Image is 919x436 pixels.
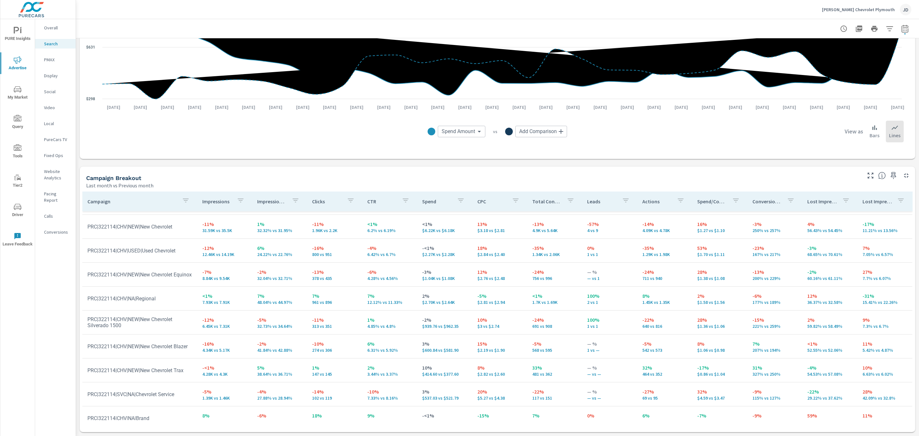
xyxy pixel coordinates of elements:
[807,252,852,257] p: 68.65% vs 70.61%
[257,228,302,233] p: 32.32% vs 31.95%
[532,220,577,228] p: -13%
[859,104,882,110] p: [DATE]
[312,348,357,353] p: 274 vs 306
[87,198,177,205] p: Campaign
[863,364,907,372] p: 10%
[532,228,577,233] p: 4.9K vs 5.64K
[427,104,449,110] p: [DATE]
[202,244,247,252] p: -12%
[532,244,577,252] p: -35%
[805,104,828,110] p: [DATE]
[312,300,357,305] p: 961 vs 896
[642,348,687,353] p: 542 vs 573
[900,4,911,15] div: JD
[899,22,911,35] button: Select Date Range
[35,39,76,49] div: Search
[807,300,852,305] p: 36.37% vs 32.58%
[642,340,687,348] p: -5%
[865,170,876,181] button: Make Fullscreen
[642,252,687,257] p: 1,285 vs 1,980
[832,104,855,110] p: [DATE]
[883,22,896,35] button: Apply Filters
[2,203,33,219] span: Driver
[422,348,467,353] p: $600.84 vs $581.90
[257,324,302,329] p: 32.73% vs 34.64%
[532,292,577,300] p: <1%
[257,348,302,353] p: 41.84% vs 42.88%
[532,268,577,276] p: -24%
[156,104,179,110] p: [DATE]
[82,219,197,235] td: PRC|322114|CHV|NEW|New Chevrolet
[863,348,907,353] p: 5.42% vs 4.87%
[587,228,632,233] p: 4 vs 9
[312,292,357,300] p: 7%
[422,198,452,205] p: Spend
[643,104,665,110] p: [DATE]
[752,372,797,377] p: 327% vs 250%
[724,104,747,110] p: [DATE]
[2,144,33,160] span: Tools
[697,300,742,305] p: $1.58 vs $1.56
[697,316,742,324] p: 28%
[257,252,302,257] p: 24.22% vs 22.76%
[202,388,247,395] p: -5%
[367,340,412,348] p: 6%
[807,340,852,348] p: <1%
[400,104,422,110] p: [DATE]
[477,244,522,252] p: 18%
[35,167,76,183] div: Website Analytics
[752,292,797,300] p: -6%
[697,348,742,353] p: $1.06 vs $0.98
[82,267,197,283] td: PRC|322114|CHV|NEW|New Chevrolet Equinox
[532,340,577,348] p: -5%
[807,316,852,324] p: 2%
[807,372,852,377] p: 54.53% vs 57.08%
[863,324,907,329] p: 7.3% vs 6.7%
[312,198,341,205] p: Clicks
[752,364,797,372] p: 31%
[863,292,907,300] p: -31%
[202,252,247,257] p: 12,455 vs 14,186
[202,316,247,324] p: -12%
[44,152,71,159] p: Fixed Ops
[367,252,412,257] p: 6.42% vs 6.7%
[202,228,247,233] p: 31,593 vs 35,504
[257,372,302,377] p: 38.64% vs 36.71%
[587,324,632,329] p: 1 vs 1
[2,174,33,189] span: Tier2
[257,268,302,276] p: -2%
[237,104,260,110] p: [DATE]
[642,198,672,205] p: Actions
[888,170,899,181] span: Save this to your personalized report
[0,19,35,254] div: nav menu
[751,104,773,110] p: [DATE]
[211,104,233,110] p: [DATE]
[697,244,742,252] p: 53%
[863,198,892,205] p: Lost Impression Share Budget
[422,316,467,324] p: -2%
[697,364,742,372] p: -17%
[477,276,522,281] p: $2.76 vs $2.48
[532,198,562,205] p: Total Conversions
[202,292,247,300] p: <1%
[367,198,397,205] p: CTR
[863,372,907,377] p: 6.63% vs 6.02%
[86,45,95,49] text: $631
[367,244,412,252] p: -4%
[422,340,467,348] p: 3%
[35,23,76,33] div: Overall
[587,276,632,281] p: — vs 1
[202,220,247,228] p: -11%
[35,71,76,80] div: Display
[44,191,71,203] p: Pacing Report
[477,388,522,395] p: 20%
[807,276,852,281] p: 60.16% vs 61.11%
[422,252,467,257] p: $2,274.77 vs $2,283.42
[257,220,302,228] p: 1%
[367,276,412,281] p: 4.28% vs 4.56%
[587,268,632,276] p: — %
[752,198,782,205] p: Conversion Rate
[422,388,467,395] p: 3%
[477,220,522,228] p: 13%
[312,268,357,276] p: -13%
